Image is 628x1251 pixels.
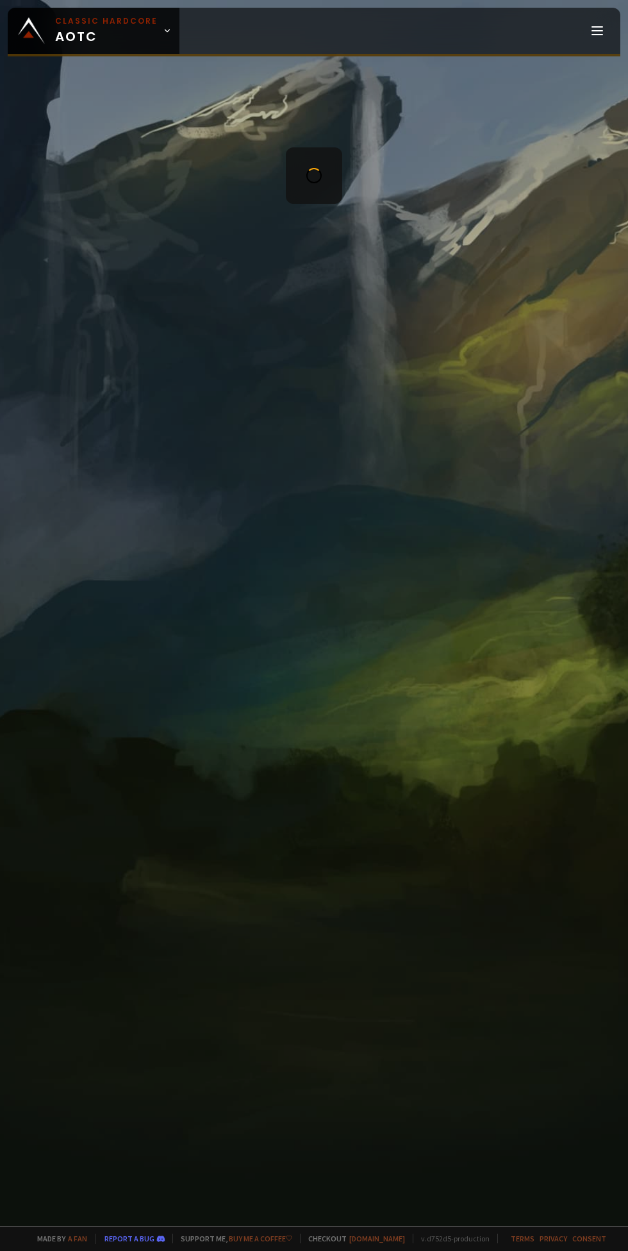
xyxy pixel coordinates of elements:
[55,15,158,27] small: Classic Hardcore
[172,1234,292,1243] span: Support me,
[540,1234,567,1243] a: Privacy
[229,1234,292,1243] a: Buy me a coffee
[55,15,158,46] span: AOTC
[413,1234,490,1243] span: v. d752d5 - production
[8,8,179,54] a: Classic HardcoreAOTC
[349,1234,405,1243] a: [DOMAIN_NAME]
[300,1234,405,1243] span: Checkout
[68,1234,87,1243] a: a fan
[572,1234,606,1243] a: Consent
[104,1234,154,1243] a: Report a bug
[29,1234,87,1243] span: Made by
[511,1234,534,1243] a: Terms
